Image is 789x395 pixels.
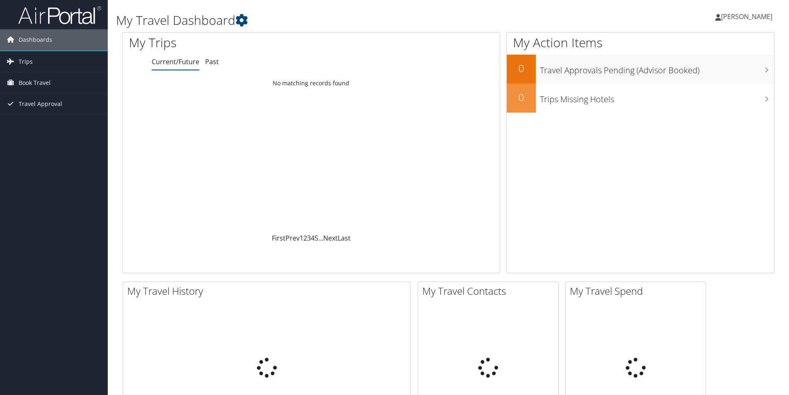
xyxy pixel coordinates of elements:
[507,90,536,104] h2: 0
[307,234,311,243] a: 3
[205,57,219,66] a: Past
[507,34,774,51] h1: My Action Items
[123,76,500,91] td: No matching records found
[507,84,774,113] a: 0Trips Missing Hotels
[422,284,558,298] h2: My Travel Contacts
[19,94,62,114] span: Travel Approval
[19,72,51,93] span: Book Travel
[540,89,774,105] h3: Trips Missing Hotels
[300,234,303,243] a: 1
[127,284,410,298] h2: My Travel History
[507,61,536,75] h2: 0
[715,4,781,29] a: [PERSON_NAME]
[152,57,199,66] a: Current/Future
[18,5,101,25] img: airportal-logo.png
[272,234,286,243] a: First
[311,234,315,243] a: 4
[540,60,774,76] h3: Travel Approvals Pending (Advisor Booked)
[315,234,318,243] a: 5
[116,12,559,29] h1: My Travel Dashboard
[303,234,307,243] a: 2
[286,234,300,243] a: Prev
[323,234,338,243] a: Next
[721,12,772,21] span: [PERSON_NAME]
[129,34,336,51] h1: My Trips
[19,51,33,72] span: Trips
[19,29,52,50] span: Dashboards
[570,284,706,298] h2: My Travel Spend
[318,234,323,243] span: …
[507,55,774,84] a: 0Travel Approvals Pending (Advisor Booked)
[338,234,351,243] a: Last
